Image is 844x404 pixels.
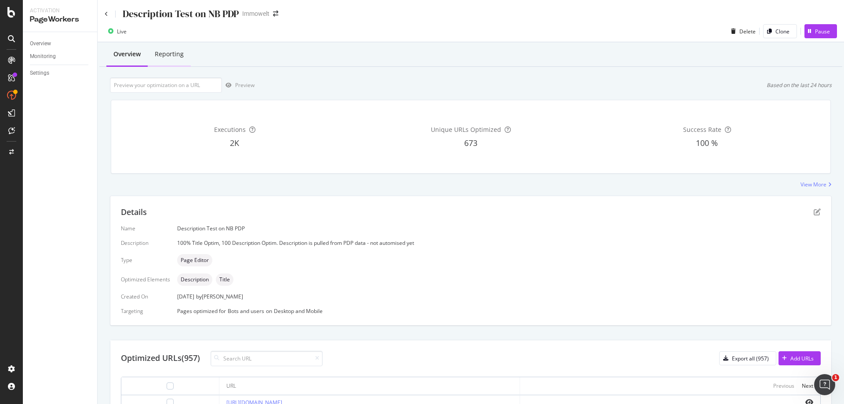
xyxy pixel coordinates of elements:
[274,307,323,315] div: Desktop and Mobile
[121,293,170,300] div: Created On
[30,52,91,61] a: Monitoring
[763,24,797,38] button: Clone
[177,307,821,315] div: Pages optimized for on
[121,307,170,315] div: Targeting
[431,125,501,134] span: Unique URLs Optimized
[123,7,239,21] div: Description Test on NB PDP
[773,382,794,389] div: Previous
[683,125,721,134] span: Success Rate
[464,138,477,148] span: 673
[235,81,255,89] div: Preview
[739,28,756,35] div: Delete
[177,273,212,286] div: neutral label
[779,351,821,365] button: Add URLs
[110,77,222,93] input: Preview your optimization on a URL
[30,39,51,48] div: Overview
[814,208,821,215] div: pen-to-square
[230,138,239,148] span: 2K
[121,207,147,218] div: Details
[719,351,776,365] button: Export all (957)
[181,258,209,263] span: Page Editor
[219,277,230,282] span: Title
[177,293,821,300] div: [DATE]
[121,256,170,264] div: Type
[226,382,236,390] div: URL
[105,11,108,17] a: Click to go back
[117,28,127,35] div: Live
[121,225,170,232] div: Name
[30,69,91,78] a: Settings
[728,24,756,38] button: Delete
[800,181,826,188] div: View More
[121,239,170,247] div: Description
[30,69,49,78] div: Settings
[242,9,269,18] div: Immowelt
[222,78,255,92] button: Preview
[800,181,832,188] a: View More
[30,39,91,48] a: Overview
[273,11,278,17] div: arrow-right-arrow-left
[214,125,246,134] span: Executions
[804,24,837,38] button: Pause
[155,50,184,58] div: Reporting
[181,277,209,282] span: Description
[802,381,813,391] button: Next
[773,381,794,391] button: Previous
[177,225,821,232] div: Description Test on NB PDP
[767,81,832,89] div: Based on the last 24 hours
[177,254,212,266] div: neutral label
[196,293,243,300] div: by [PERSON_NAME]
[732,355,769,362] div: Export all (957)
[30,7,90,15] div: Activation
[211,351,323,366] input: Search URL
[113,50,141,58] div: Overview
[216,273,233,286] div: neutral label
[121,353,200,364] div: Optimized URLs (957)
[814,374,835,395] iframe: Intercom live chat
[177,239,821,247] div: 100% Title Optim, 100 Description Optim. Description is pulled from PDP data - not automised yet
[832,374,839,381] span: 1
[228,307,264,315] div: Bots and users
[30,52,56,61] div: Monitoring
[802,382,813,389] div: Next
[121,276,170,283] div: Optimized Elements
[790,355,814,362] div: Add URLs
[775,28,789,35] div: Clone
[696,138,718,148] span: 100 %
[30,15,90,25] div: PageWorkers
[815,28,830,35] div: Pause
